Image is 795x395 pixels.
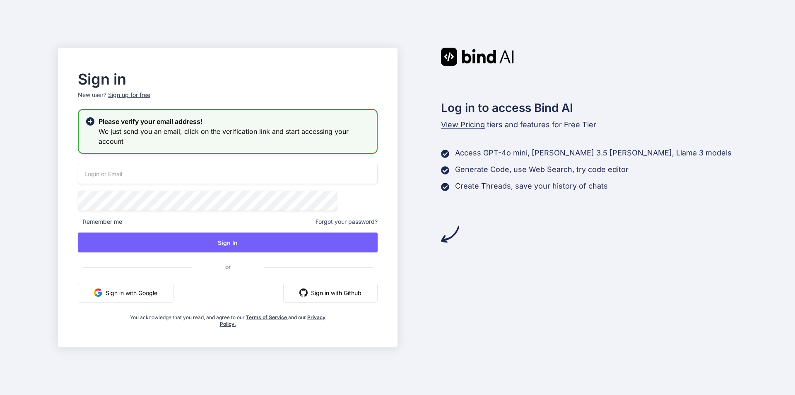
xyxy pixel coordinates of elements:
span: Remember me [78,218,122,226]
a: Terms of Service [246,314,288,320]
p: New user? [78,91,378,109]
button: Sign in with Google [78,283,173,303]
span: Forgot your password? [316,218,378,226]
input: Login or Email [78,164,378,184]
h2: Please verify your email address! [99,116,370,126]
img: Bind AI logo [441,48,514,66]
img: arrow [441,225,459,243]
div: Sign up for free [108,91,150,99]
div: You acknowledge that you read, and agree to our and our [128,309,328,327]
h2: Log in to access Bind AI [441,99,737,116]
p: Create Threads, save your history of chats [455,180,608,192]
h2: Sign in [78,73,378,86]
span: View Pricing [441,120,485,129]
button: Sign in with Github [283,283,378,303]
img: google [94,288,102,297]
p: Access GPT-4o mini, [PERSON_NAME] 3.5 [PERSON_NAME], Llama 3 models [455,147,732,159]
img: github [299,288,308,297]
a: Privacy Policy. [220,314,326,327]
p: tiers and features for Free Tier [441,119,737,131]
h3: We just send you an email, click on the verification link and start accessing your account [99,126,370,146]
button: Sign In [78,233,378,252]
span: or [192,257,264,277]
p: Generate Code, use Web Search, try code editor [455,164,629,175]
